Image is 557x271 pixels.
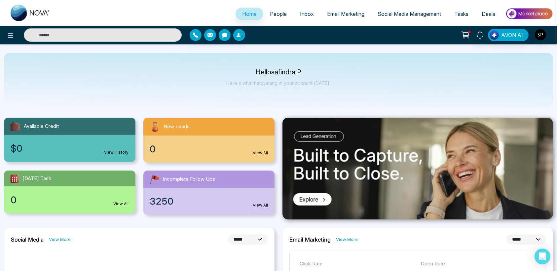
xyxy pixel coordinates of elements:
a: Tasks [448,8,475,20]
span: Home [242,11,257,17]
span: People [270,11,287,17]
img: Market-place.gif [505,6,553,21]
a: View More [336,236,358,243]
p: Here's what happening in your account [DATE]. [227,80,331,86]
span: AVON AI [501,31,523,39]
a: View All [253,150,268,156]
img: todayTask.svg [9,173,20,184]
a: View All [114,201,129,207]
a: Email Marketing [320,8,371,20]
a: Deals [475,8,502,20]
div: Open Intercom Messenger [535,249,550,264]
img: newLeads.svg [149,120,161,133]
span: Inbox [300,11,314,17]
span: Tasks [454,11,468,17]
span: Available Credit [24,123,59,130]
p: Click Rate [300,260,415,268]
span: Social Media Management [378,11,441,17]
span: 0 [150,142,156,156]
img: Lead Flow [490,30,499,40]
p: Hello safindra P [227,69,331,75]
img: User Avatar [535,29,546,40]
img: availableCredit.svg [9,120,21,132]
span: 0 [11,193,17,207]
a: People [263,8,293,20]
img: . [282,118,553,219]
a: Incomplete Follow Ups3250View All [139,171,279,215]
span: Email Marketing [327,11,364,17]
span: [DATE] Task [22,175,51,182]
a: Inbox [293,8,320,20]
a: Home [236,8,263,20]
img: Nova CRM Logo [11,5,50,21]
h2: Email Marketing [289,236,331,243]
span: 3250 [150,194,174,208]
img: followUps.svg [149,173,161,185]
a: New Leads0View All [139,118,279,163]
a: View All [253,202,268,208]
span: Incomplete Follow Ups [163,175,215,183]
span: $0 [11,141,22,155]
a: Social Media Management [371,8,448,20]
a: View More [49,236,71,243]
span: Deals [482,11,495,17]
a: View History [104,149,129,155]
span: New Leads [164,123,190,131]
button: AVON AI [488,29,529,41]
h2: Social Media [11,236,44,243]
p: Open Rate [421,260,536,268]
